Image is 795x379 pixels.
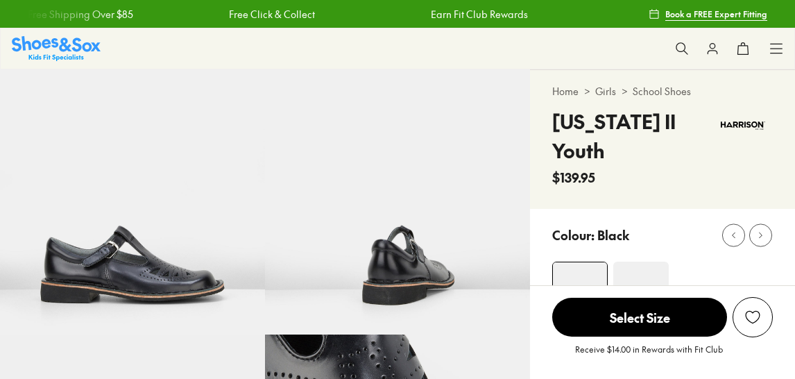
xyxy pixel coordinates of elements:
p: Colour: [552,226,595,244]
a: School Shoes [633,84,691,99]
p: Receive $14.00 in Rewards with Fit Club [575,343,723,368]
span: Select Size [552,298,727,337]
img: 4-107042_1 [553,262,607,317]
a: Shoes & Sox [12,36,101,60]
a: Free Shipping Over $85 [20,7,126,22]
a: Girls [595,84,616,99]
div: > > [552,84,773,99]
button: Add to Wishlist [733,297,773,337]
a: Home [552,84,579,99]
a: Free Shipping Over $85 [624,7,730,22]
img: SNS_Logo_Responsive.svg [12,36,101,60]
p: Black [597,226,629,244]
a: Free Click & Collect [221,7,307,22]
button: Select Size [552,297,727,337]
img: 4-107041_1 [613,262,669,317]
a: Book a FREE Expert Fitting [649,1,767,26]
h4: [US_STATE] II Youth [552,107,713,165]
img: 5-109610_1 [265,69,530,335]
span: Book a FREE Expert Fitting [665,8,767,20]
span: $139.95 [552,168,595,187]
a: Earn Fit Club Rewards [423,7,520,22]
img: Vendor logo [713,107,773,144]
